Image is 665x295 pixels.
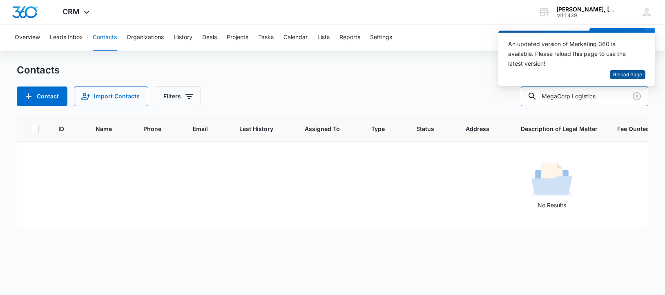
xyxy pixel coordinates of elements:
[93,24,117,51] button: Contacts
[339,24,360,51] button: Reports
[50,24,83,51] button: Leads Inbox
[127,24,164,51] button: Organizations
[96,124,112,133] span: Name
[62,7,80,16] span: CRM
[143,124,161,133] span: Phone
[74,87,148,106] button: Import Contacts
[556,13,616,18] div: account id
[202,24,217,51] button: Deals
[521,124,598,133] span: Description of Legal Matter
[258,24,274,51] button: Tasks
[15,24,40,51] button: Overview
[531,160,572,201] img: No Results
[466,124,489,133] span: Address
[613,71,642,79] span: Reload Page
[508,39,636,69] div: An updated version of Marketing 360 is available. Please reload this page to use the latest version!
[371,124,385,133] span: Type
[416,124,434,133] span: Status
[589,28,645,47] button: Add Contact
[17,87,67,106] button: Add Contact
[17,64,60,76] h1: Contacts
[155,87,201,106] button: Filters
[317,24,330,51] button: Lists
[521,87,648,106] input: Search Contacts
[556,6,616,13] div: account name
[227,24,248,51] button: Projects
[617,124,649,133] span: Fee Quoted
[305,124,340,133] span: Assigned To
[283,24,308,51] button: Calendar
[610,70,645,80] button: Reload Page
[630,90,643,103] button: Clear
[58,124,64,133] span: ID
[193,124,208,133] span: Email
[174,24,192,51] button: History
[370,24,392,51] button: Settings
[239,124,273,133] span: Last History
